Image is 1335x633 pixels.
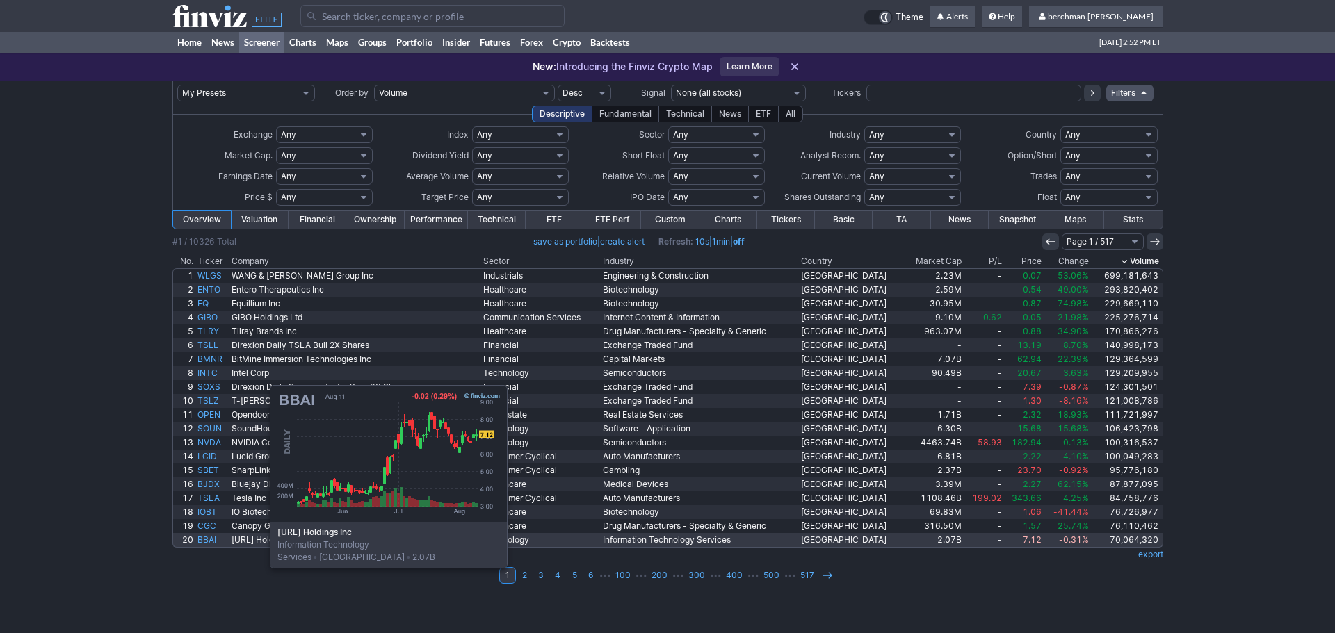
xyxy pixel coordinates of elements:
a: 316.50M [905,519,964,533]
a: [GEOGRAPHIC_DATA] [799,324,905,338]
a: 25.74% [1044,519,1090,533]
a: 3 [173,297,195,311]
span: 20.67 [1017,368,1042,378]
a: - [964,394,1004,408]
a: OPEN [195,408,230,422]
a: [GEOGRAPHIC_DATA] [799,408,905,422]
a: Technology [481,366,601,380]
span: -0.87% [1059,381,1089,392]
a: 9.10M [905,311,964,324]
a: [GEOGRAPHIC_DATA] [799,491,905,505]
a: - [964,366,1004,380]
span: 58.93 [978,437,1002,447]
a: 58.93 [964,436,1004,450]
a: - [964,352,1004,366]
span: 7.39 [1023,381,1042,392]
a: Internet Content & Information [601,311,798,324]
a: Consumer Cyclical [481,463,601,477]
a: Screener [239,32,284,53]
a: - [964,297,1004,311]
a: Exchange Traded Fund [601,394,798,408]
a: 74.98% [1044,297,1090,311]
a: 0.13% [1044,436,1090,450]
a: Healthcare [481,505,601,519]
a: 49.00% [1044,283,1090,297]
a: 106,423,798 [1091,422,1163,436]
span: 199.02 [972,493,1002,503]
a: SOXS [195,380,230,394]
span: 15.68% [1058,423,1089,434]
a: Industrials [481,269,601,283]
a: Help [982,6,1022,28]
a: Healthcare [481,283,601,297]
span: 182.94 [1012,437,1042,447]
a: Filters [1106,85,1154,101]
a: 13 [173,436,195,450]
a: Charts [699,211,757,229]
a: - [964,422,1004,436]
a: 129,209,955 [1091,366,1163,380]
a: Exchange Traded Fund [601,338,798,352]
a: Overview [173,211,231,229]
span: 4.10% [1063,451,1089,461]
a: 100,049,283 [1091,450,1163,463]
a: [GEOGRAPHIC_DATA] [799,477,905,491]
span: 4.25% [1063,493,1089,503]
a: Entero Therapeutics Inc [229,283,481,297]
a: Futures [475,32,515,53]
a: 53.06% [1044,269,1090,283]
a: - [964,324,1004,338]
a: Learn More [720,57,779,76]
a: 62.15% [1044,477,1090,491]
a: 229,669,110 [1091,297,1163,311]
a: [GEOGRAPHIC_DATA] [799,422,905,436]
a: 5 [173,324,195,338]
a: BJDX [195,477,230,491]
a: 90.49B [905,366,964,380]
div: Technical [658,106,712,122]
a: 18 [173,505,195,519]
a: [GEOGRAPHIC_DATA] [799,283,905,297]
span: 0.62 [983,312,1002,322]
span: 0.07 [1023,270,1042,281]
a: Tesla Inc [229,491,481,505]
a: 76,726,977 [1091,505,1163,519]
a: Drug Manufacturers - Specialty & Generic [601,519,798,533]
a: 62.94 [1004,352,1044,366]
a: T-[PERSON_NAME] 2X Inverse Tesla Daily Target ETF [229,394,481,408]
a: GIBO [195,311,230,324]
a: TLRY [195,324,230,338]
a: SBET [195,463,230,477]
a: IO Biotech Inc [229,505,481,519]
a: [GEOGRAPHIC_DATA] [799,505,905,519]
a: 2 [173,283,195,297]
a: [GEOGRAPHIC_DATA] [799,450,905,463]
span: 18.93% [1058,409,1089,420]
a: 10s [695,236,709,247]
a: 15.68 [1004,422,1044,436]
a: 12 [173,422,195,436]
span: -8.16% [1059,395,1089,406]
span: 1.30 [1023,395,1042,406]
a: 4463.74B [905,436,964,450]
a: Healthcare [481,324,601,338]
a: [GEOGRAPHIC_DATA] [799,311,905,324]
a: Technology [481,436,601,450]
span: 25.74% [1058,520,1089,531]
a: 2.27 [1004,477,1044,491]
a: - [964,338,1004,352]
a: Snapshot [989,211,1046,229]
a: 6.81B [905,450,964,463]
a: Software - Application [601,422,798,436]
a: [GEOGRAPHIC_DATA] [799,297,905,311]
a: WLGS [195,269,230,283]
span: 8.70% [1063,340,1089,350]
a: Groups [353,32,391,53]
a: Bluejay Diagnostics Inc [229,477,481,491]
a: Communication Services [481,311,601,324]
a: 15 [173,463,195,477]
a: Opendoor Technologies Inc [229,408,481,422]
a: NVIDIA Corp [229,436,481,450]
a: 3.39M [905,477,964,491]
a: News [207,32,239,53]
